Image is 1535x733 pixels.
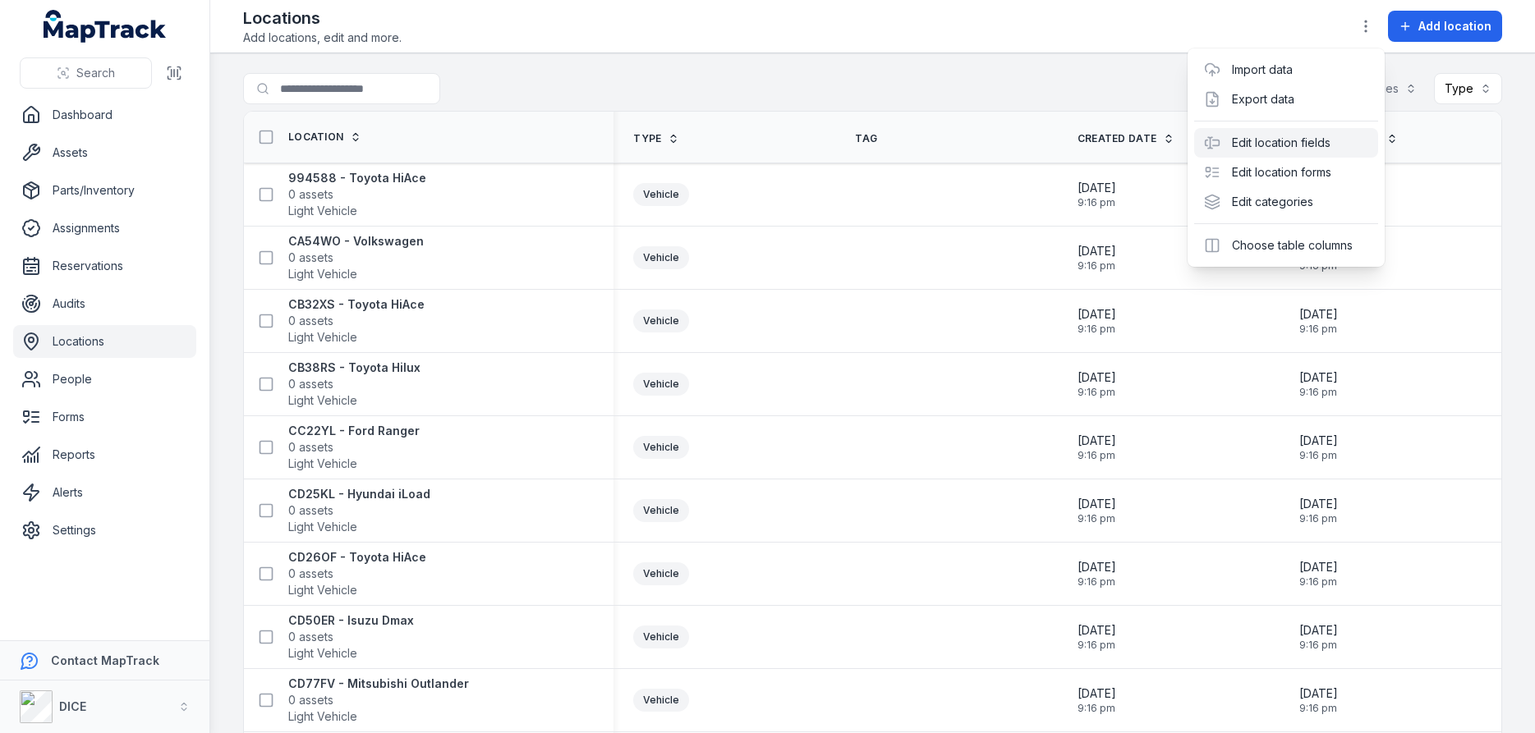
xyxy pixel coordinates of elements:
[1194,128,1378,158] div: Edit location fields
[1194,85,1378,114] div: Export data
[1194,231,1378,260] div: Choose table columns
[1194,187,1378,217] div: Edit categories
[1232,62,1293,78] a: Import data
[1194,158,1378,187] div: Edit location forms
